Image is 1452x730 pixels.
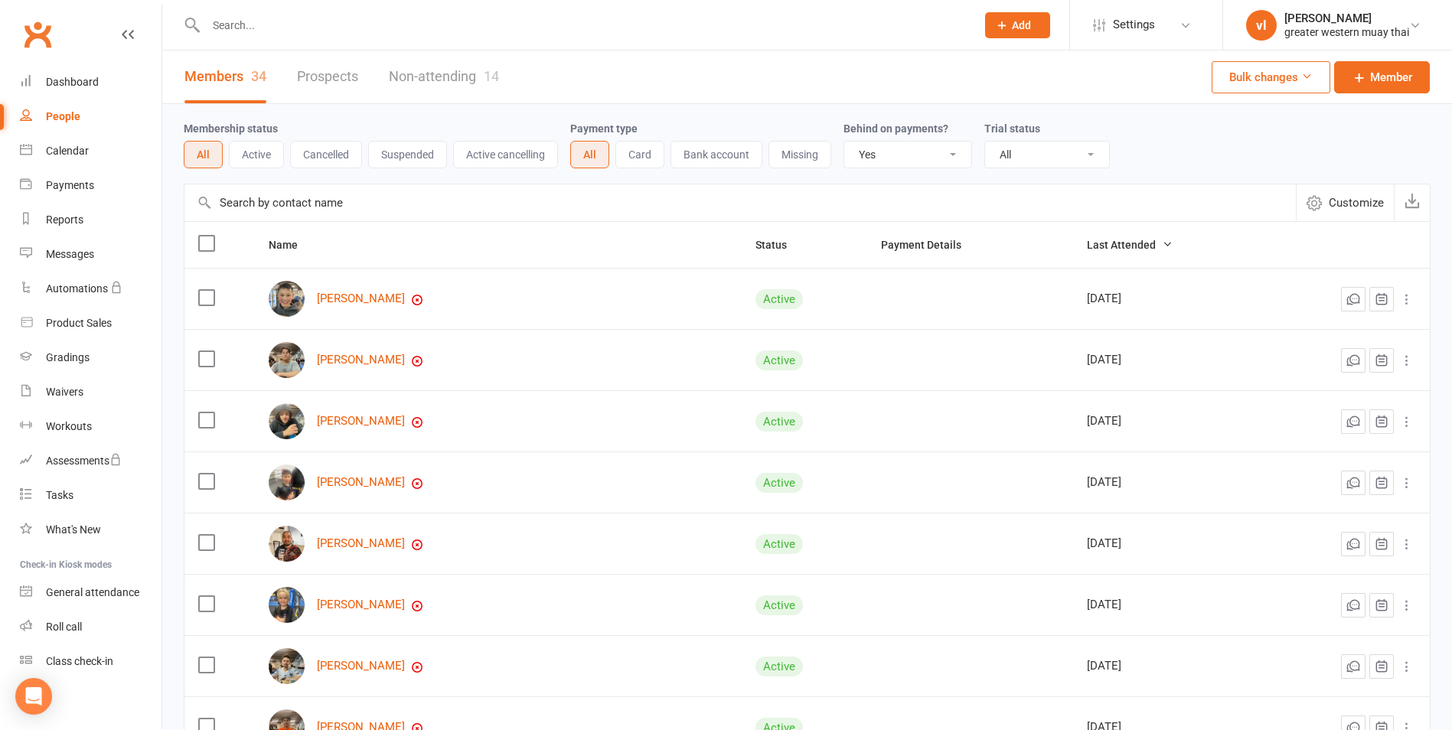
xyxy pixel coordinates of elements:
[20,513,162,547] a: What's New
[368,141,447,168] button: Suspended
[20,409,162,444] a: Workouts
[46,110,80,122] div: People
[46,523,101,536] div: What's New
[20,134,162,168] a: Calendar
[1334,61,1430,93] a: Member
[755,239,804,251] span: Status
[20,644,162,679] a: Class kiosk mode
[290,141,362,168] button: Cancelled
[46,489,73,501] div: Tasks
[768,141,831,168] button: Missing
[1329,194,1384,212] span: Customize
[46,317,112,329] div: Product Sales
[184,184,1296,221] input: Search by contact name
[269,648,305,684] img: Matthew
[184,141,223,168] button: All
[229,141,284,168] button: Active
[1087,660,1246,673] div: [DATE]
[46,145,89,157] div: Calendar
[755,412,803,432] div: Active
[201,15,965,36] input: Search...
[484,68,499,84] div: 14
[20,478,162,513] a: Tasks
[1113,8,1155,42] span: Settings
[1370,68,1412,86] span: Member
[755,534,803,554] div: Active
[251,68,266,84] div: 34
[755,236,804,254] button: Status
[1012,19,1031,31] span: Add
[269,403,305,439] img: Jayden
[20,99,162,134] a: People
[20,375,162,409] a: Waivers
[570,141,609,168] button: All
[46,213,83,226] div: Reports
[46,282,108,295] div: Automations
[985,12,1050,38] button: Add
[46,76,99,88] div: Dashboard
[46,351,90,363] div: Gradings
[1296,184,1394,221] button: Customize
[317,537,405,550] a: [PERSON_NAME]
[1087,415,1246,428] div: [DATE]
[184,51,266,103] a: Members34
[881,236,978,254] button: Payment Details
[18,15,57,54] a: Clubworx
[389,51,499,103] a: Non-attending14
[1087,476,1246,489] div: [DATE]
[15,678,52,715] div: Open Intercom Messenger
[269,342,305,378] img: Kevin
[1284,25,1409,39] div: greater western muay thai
[46,179,94,191] div: Payments
[269,464,305,500] img: Alexander
[269,587,305,623] img: Harleigh
[46,248,94,260] div: Messages
[46,420,92,432] div: Workouts
[20,168,162,203] a: Payments
[755,595,803,615] div: Active
[1087,537,1246,550] div: [DATE]
[269,239,315,251] span: Name
[269,281,305,317] img: Jordan
[317,354,405,367] a: [PERSON_NAME]
[20,306,162,341] a: Product Sales
[755,289,803,309] div: Active
[46,455,122,467] div: Assessments
[184,122,278,135] label: Membership status
[269,236,315,254] button: Name
[570,122,638,135] label: Payment type
[20,65,162,99] a: Dashboard
[46,621,82,633] div: Roll call
[317,476,405,489] a: [PERSON_NAME]
[20,272,162,306] a: Automations
[1087,236,1173,254] button: Last Attended
[671,141,762,168] button: Bank account
[1087,598,1246,611] div: [DATE]
[615,141,664,168] button: Card
[881,239,978,251] span: Payment Details
[297,51,358,103] a: Prospects
[755,473,803,493] div: Active
[755,350,803,370] div: Active
[317,292,405,305] a: [PERSON_NAME]
[46,586,139,598] div: General attendance
[317,415,405,428] a: [PERSON_NAME]
[20,237,162,272] a: Messages
[269,526,305,562] img: Tai
[317,598,405,611] a: [PERSON_NAME]
[20,610,162,644] a: Roll call
[984,122,1040,135] label: Trial status
[1087,239,1173,251] span: Last Attended
[317,660,405,673] a: [PERSON_NAME]
[1212,61,1330,93] button: Bulk changes
[1246,10,1277,41] div: vl
[453,141,558,168] button: Active cancelling
[20,203,162,237] a: Reports
[755,657,803,676] div: Active
[1087,292,1246,305] div: [DATE]
[20,341,162,375] a: Gradings
[1284,11,1409,25] div: [PERSON_NAME]
[20,575,162,610] a: General attendance kiosk mode
[46,655,113,667] div: Class check-in
[46,386,83,398] div: Waivers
